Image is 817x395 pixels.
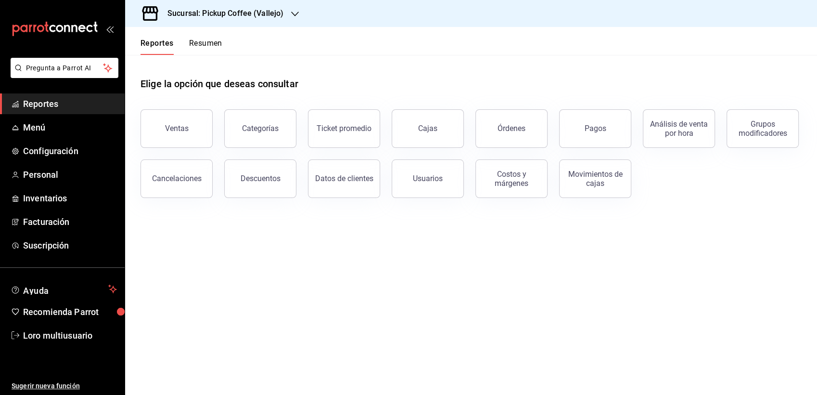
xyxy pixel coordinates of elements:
[242,124,279,133] div: Categorías
[26,63,103,73] span: Pregunta a Parrot AI
[140,159,213,198] button: Cancelaciones
[152,174,202,183] div: Cancelaciones
[643,109,715,148] button: Análisis de venta por hora
[160,8,283,19] h3: Sucursal: Pickup Coffee (Vallejo)
[392,109,464,148] a: Cajas
[224,109,296,148] button: Categorías
[140,109,213,148] button: Ventas
[23,217,69,227] font: Facturación
[23,330,92,341] font: Loro multiusuario
[308,109,380,148] button: Ticket promedio
[23,240,69,250] font: Suscripción
[23,283,104,295] span: Ayuda
[23,122,46,132] font: Menú
[482,170,541,188] div: Costos y márgenes
[559,159,631,198] button: Movimientos de cajas
[559,109,631,148] button: Pagos
[241,174,281,183] div: Descuentos
[315,174,373,183] div: Datos de clientes
[392,159,464,198] button: Usuarios
[308,159,380,198] button: Datos de clientes
[413,174,443,183] div: Usuarios
[585,124,606,133] div: Pagos
[23,99,58,109] font: Reportes
[565,170,625,188] div: Movimientos de cajas
[7,70,118,80] a: Pregunta a Parrot AI
[23,193,67,203] font: Inventarios
[224,159,296,198] button: Descuentos
[317,124,371,133] div: Ticket promedio
[649,119,709,138] div: Análisis de venta por hora
[23,170,58,180] font: Personal
[106,25,114,33] button: open_drawer_menu
[140,39,174,48] font: Reportes
[11,58,118,78] button: Pregunta a Parrot AI
[189,39,222,55] button: Resumen
[140,39,222,55] div: Pestañas de navegación
[727,109,799,148] button: Grupos modificadores
[475,109,548,148] button: Órdenes
[475,159,548,198] button: Costos y márgenes
[733,119,792,138] div: Grupos modificadores
[12,382,80,390] font: Sugerir nueva función
[498,124,525,133] div: Órdenes
[140,77,298,91] h1: Elige la opción que deseas consultar
[165,124,189,133] div: Ventas
[23,146,78,156] font: Configuración
[23,307,99,317] font: Recomienda Parrot
[418,123,438,134] div: Cajas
